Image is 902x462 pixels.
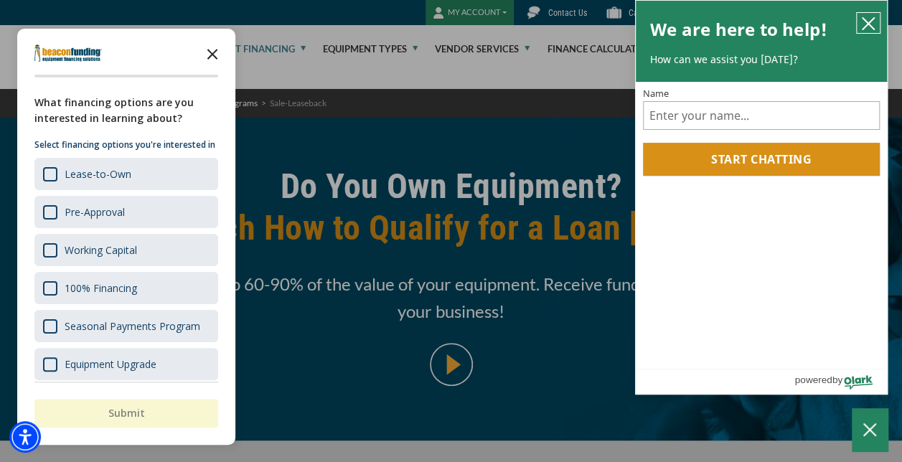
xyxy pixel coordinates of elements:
[65,243,137,257] div: Working Capital
[65,205,125,219] div: Pre-Approval
[643,101,880,130] input: Name
[65,281,137,295] div: 100% Financing
[794,369,887,394] a: Powered by Olark
[832,371,842,389] span: by
[17,29,235,445] div: Survey
[857,13,880,33] button: close chatbox
[34,348,218,380] div: Equipment Upgrade
[34,272,218,304] div: 100% Financing
[650,52,873,67] p: How can we assist you [DATE]?
[198,39,227,67] button: Close the survey
[34,399,218,428] button: Submit
[794,371,832,389] span: powered
[65,357,156,371] div: Equipment Upgrade
[34,158,218,190] div: Lease-to-Own
[34,44,102,62] img: Company logo
[9,421,41,453] div: Accessibility Menu
[650,15,827,44] h2: We are here to help!
[643,89,880,98] label: Name
[34,138,218,152] p: Select financing options you're interested in
[34,310,218,342] div: Seasonal Payments Program
[643,143,880,176] button: Start chatting
[34,196,218,228] div: Pre-Approval
[34,234,218,266] div: Working Capital
[65,167,131,181] div: Lease-to-Own
[34,95,218,126] div: What financing options are you interested in learning about?
[65,319,200,333] div: Seasonal Payments Program
[852,408,888,451] button: Close Chatbox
